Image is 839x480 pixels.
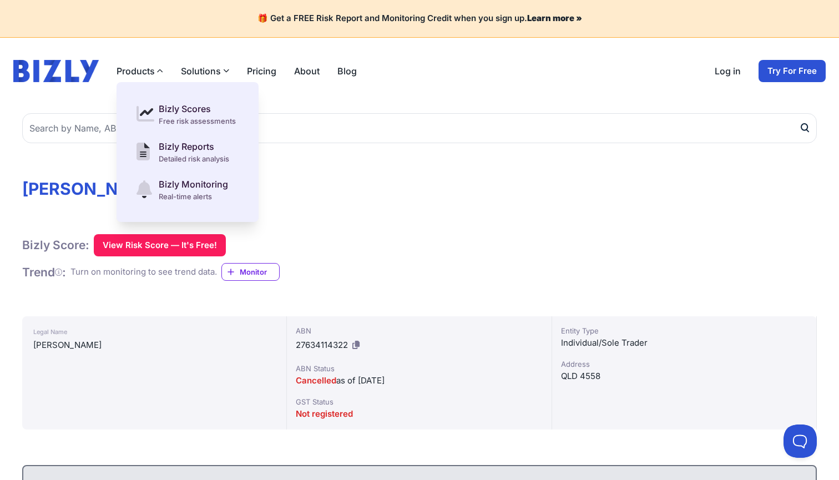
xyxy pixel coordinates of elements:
span: Cancelled [296,375,336,386]
div: Bizly Scores [159,102,236,115]
a: Monitor [221,263,280,281]
button: View Risk Score — It's Free! [94,234,226,256]
a: Bizly Reports Detailed risk analysis [130,133,245,171]
h1: Bizly Score: [22,238,89,252]
h1: [PERSON_NAME] [22,179,817,199]
a: Bizly Scores Free risk assessments [130,95,245,133]
a: Blog [337,64,357,78]
div: GST Status [296,396,542,407]
div: Turn on monitoring to see trend data. [70,266,217,279]
span: Monitor [240,266,279,277]
a: Log in [715,64,741,78]
div: Legal Name [33,325,275,338]
h4: 🎁 Get a FREE Risk Report and Monitoring Credit when you sign up. [13,13,826,24]
div: Bizly Reports [159,140,229,153]
input: Search by Name, ABN or ACN [22,113,817,143]
iframe: Toggle Customer Support [784,425,817,458]
button: Products [117,64,163,78]
div: Bizly Monitoring [159,178,228,191]
a: About [294,64,320,78]
div: QLD 4558 [561,370,807,383]
div: Address [561,358,807,370]
a: Bizly Monitoring Real-time alerts [130,171,245,209]
div: Detailed risk analysis [159,153,229,164]
span: Not registered [296,408,353,419]
h1: Trend : [22,265,66,280]
span: 27634114322 [296,340,348,350]
div: ABN Status [296,363,542,374]
button: Solutions [181,64,229,78]
a: Try For Free [759,60,826,82]
div: [PERSON_NAME] [33,338,275,352]
div: as of [DATE] [296,374,542,387]
div: Real-time alerts [159,191,228,202]
div: Free risk assessments [159,115,236,127]
a: Pricing [247,64,276,78]
div: Entity Type [561,325,807,336]
a: Learn more » [527,13,582,23]
div: ABN [296,325,542,336]
div: Individual/Sole Trader [561,336,807,350]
